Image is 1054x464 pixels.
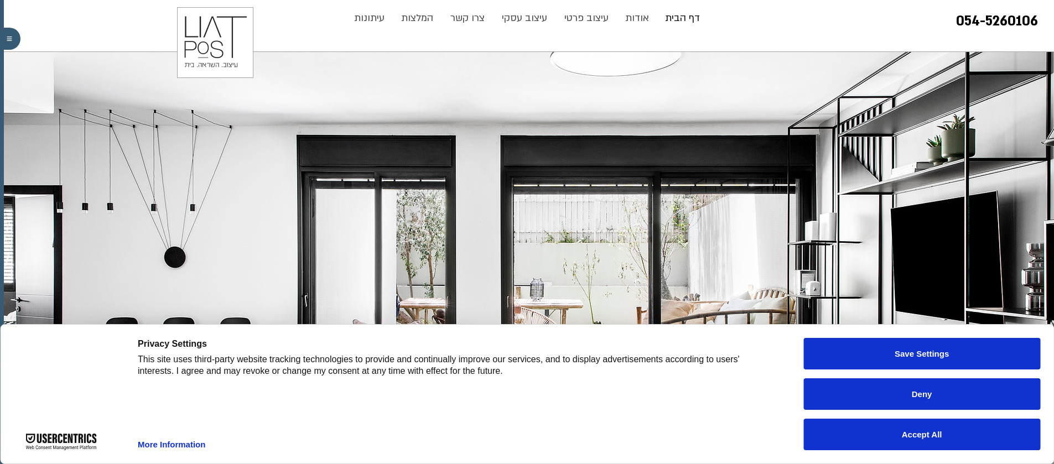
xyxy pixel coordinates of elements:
[617,7,657,29] a: אודות
[442,7,494,29] a: צרו קשר
[657,7,708,29] a: דף הבית
[346,7,393,29] a: עיתונות
[496,7,553,29] p: עיצוב עסקי
[393,7,442,29] a: המלצות
[445,7,490,29] p: צרו קשר
[660,7,705,29] p: דף הבית
[556,7,617,29] a: עיצוב פרטי
[349,7,390,29] p: עיתונות
[396,7,439,29] p: המלצות
[956,12,1038,30] a: 054-5260106
[620,7,655,29] p: אודות
[559,7,614,29] p: עיצוב פרטי
[345,7,709,29] nav: אתר
[494,7,556,29] a: עיצוב עסקי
